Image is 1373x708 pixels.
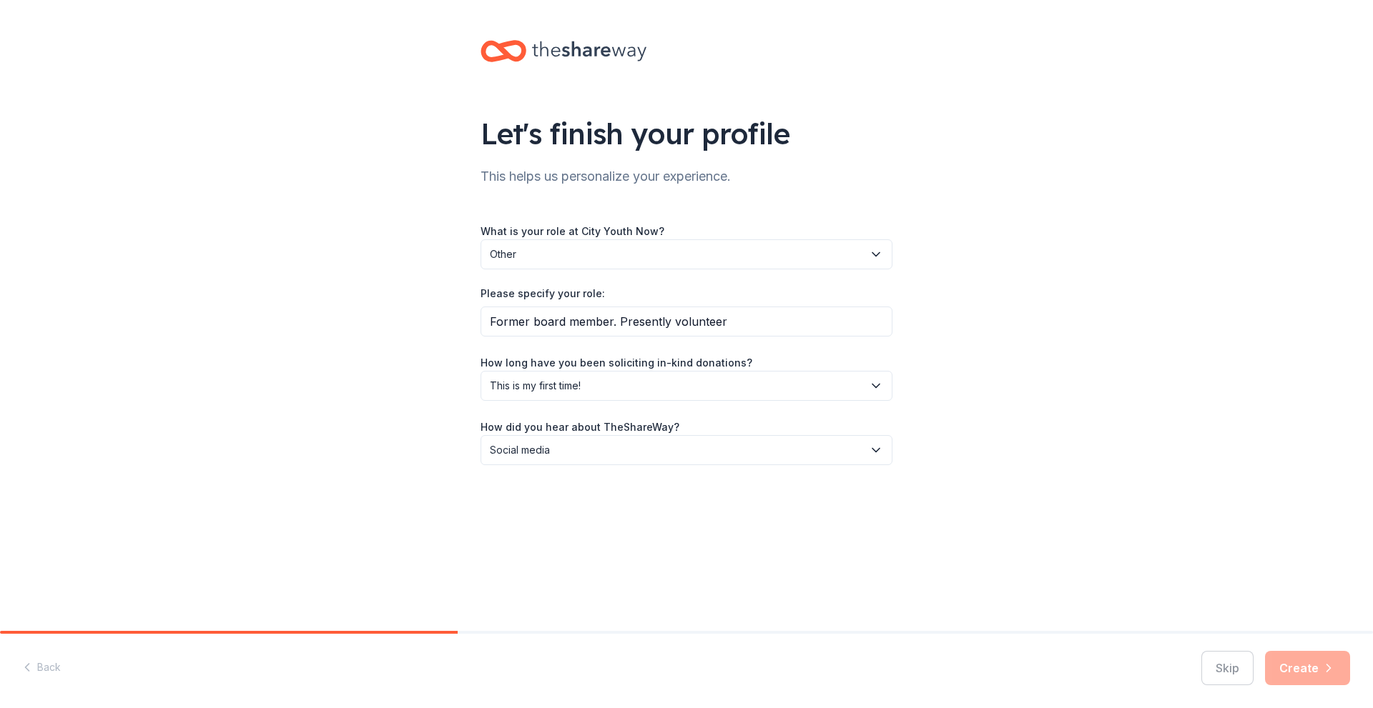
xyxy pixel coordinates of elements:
label: How did you hear about TheShareWay? [481,420,679,434]
button: Other [481,239,892,269]
span: Other [490,246,863,263]
button: This is my first time! [481,371,892,401]
label: How long have you been soliciting in-kind donations? [481,356,752,370]
span: Social media [490,442,863,459]
button: Social media [481,435,892,465]
div: This helps us personalize your experience. [481,165,892,188]
label: What is your role at City Youth Now? [481,224,664,239]
label: Please specify your role: [481,286,605,301]
div: Let's finish your profile [481,114,892,154]
span: This is my first time! [490,377,863,394]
